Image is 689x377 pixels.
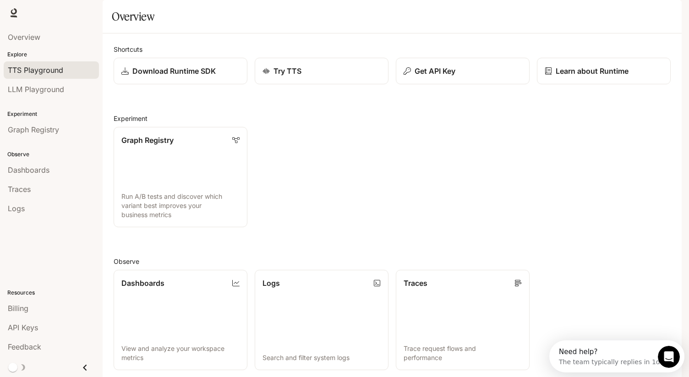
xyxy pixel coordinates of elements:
iframe: Intercom live chat [658,346,680,368]
a: Learn about Runtime [537,58,671,84]
iframe: Intercom live chat discovery launcher [549,340,684,372]
h2: Observe [114,257,671,266]
a: Try TTS [255,58,388,84]
p: Learn about Runtime [556,66,629,76]
p: View and analyze your workspace metrics [121,344,240,362]
h1: Overview [112,7,154,26]
p: Search and filter system logs [262,353,381,362]
p: Download Runtime SDK [132,66,216,76]
p: Dashboards [121,278,164,289]
a: DashboardsView and analyze your workspace metrics [114,270,247,370]
a: Download Runtime SDK [114,58,247,84]
button: Get API Key [396,58,530,84]
div: The team typically replies in 1d [10,15,111,25]
p: Logs [262,278,280,289]
a: Graph RegistryRun A/B tests and discover which variant best improves your business metrics [114,127,247,227]
h2: Shortcuts [114,44,671,54]
p: Traces [404,278,427,289]
div: Open Intercom Messenger [4,4,138,29]
p: Try TTS [273,66,301,76]
p: Get API Key [415,66,455,76]
h2: Experiment [114,114,671,123]
a: TracesTrace request flows and performance [396,270,530,370]
p: Trace request flows and performance [404,344,522,362]
p: Run A/B tests and discover which variant best improves your business metrics [121,192,240,219]
p: Graph Registry [121,135,174,146]
div: Need help? [10,8,111,15]
a: LogsSearch and filter system logs [255,270,388,370]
